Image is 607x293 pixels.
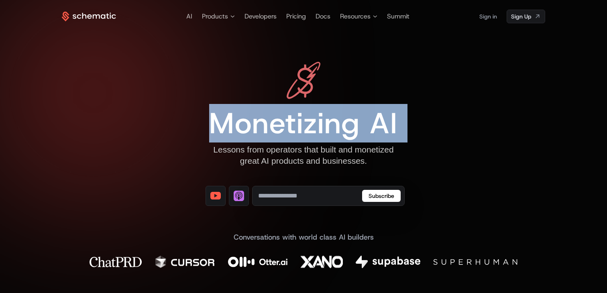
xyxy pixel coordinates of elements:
div: Conversations with world class AI builders [90,232,517,243]
button: Subscribe [362,190,401,202]
img: Cursor AI [155,256,215,268]
a: [object Object] [229,186,249,206]
img: Chat PRD [90,256,142,268]
img: Superhuman [433,256,517,268]
a: Docs [316,12,330,20]
a: Sign in [479,10,497,23]
a: Summit [387,12,409,20]
span: Sign Up [511,12,531,20]
span: Products [202,12,228,21]
img: Xano [301,256,343,268]
a: Developers [244,12,277,20]
span: Monetizing AI [209,104,397,142]
a: [object Object] [507,10,545,23]
a: AI [186,12,192,20]
div: Lessons from operators that built and monetized great AI products and businesses. [209,144,397,167]
a: [object Object] [206,186,226,206]
img: Otter AI [228,256,288,268]
a: Pricing [286,12,306,20]
img: Supabase [356,256,420,268]
span: Resources [340,12,371,21]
